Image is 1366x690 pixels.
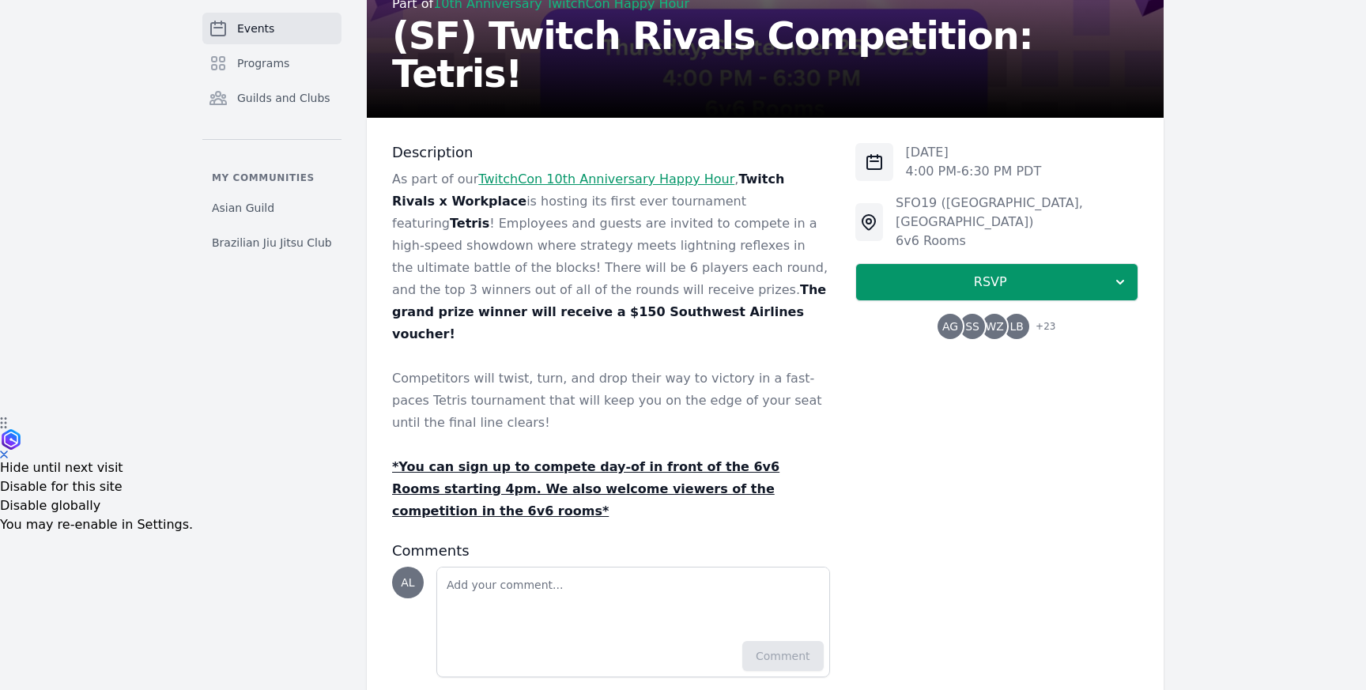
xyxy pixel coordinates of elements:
span: WZ [985,321,1003,332]
h3: Comments [392,541,830,560]
h3: Description [392,143,830,162]
p: As part of our , is hosting its first ever tournament featuring ! Employees and guests are invite... [392,168,830,345]
span: Brazilian Jiu Jitsu Club [212,235,332,251]
span: SS [965,321,979,332]
p: [DATE] [906,143,1042,162]
p: Competitors will twist, turn, and drop their way to victory in a fast-paces Tetris tournament tha... [392,368,830,434]
a: Programs [202,47,341,79]
span: AL [401,577,414,588]
a: Brazilian Jiu Jitsu Club [202,228,341,257]
h2: (SF) Twitch Rivals Competition: Tetris! [392,17,1138,92]
button: Comment [742,641,824,671]
span: Events [237,21,274,36]
a: Guilds and Clubs [202,82,341,114]
p: My communities [202,172,341,184]
button: RSVP [855,263,1138,301]
div: SFO19 ([GEOGRAPHIC_DATA], [GEOGRAPHIC_DATA]) [896,194,1138,232]
nav: Sidebar [202,13,341,257]
span: Programs [237,55,289,71]
a: TwitchCon 10th Anniversary Happy Hour [478,172,734,187]
span: Asian Guild [212,200,274,216]
p: 4:00 PM - 6:30 PM PDT [906,162,1042,181]
a: Asian Guild [202,194,341,222]
span: RSVP [869,273,1112,292]
span: + 23 [1026,317,1055,339]
div: 6v6 Rooms [896,232,1138,251]
span: AG [942,321,958,332]
strong: Tetris [450,216,489,231]
span: Guilds and Clubs [237,90,330,106]
a: Events [202,13,341,44]
u: *You can sign up to compete day-of in front of the 6v6 Rooms starting 4pm. We also welcome viewer... [392,459,779,518]
span: LB [1009,321,1023,332]
strong: The grand prize winner will receive a $150 Southwest Airlines voucher! [392,282,826,341]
